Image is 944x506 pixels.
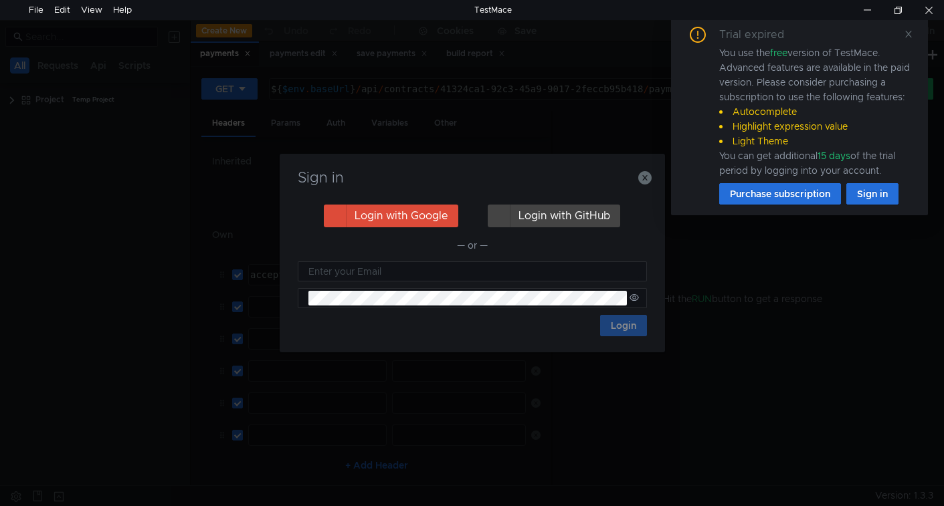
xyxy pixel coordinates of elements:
[719,148,912,178] div: You can get additional of the trial period by logging into your account.
[324,205,458,227] button: Login with Google
[298,237,647,253] div: — or —
[719,104,912,119] li: Autocomplete
[308,264,639,279] input: Enter your Email
[488,205,620,227] button: Login with GitHub
[296,170,649,186] h3: Sign in
[719,45,912,178] div: You use the version of TestMace. Advanced features are available in the paid version. Please cons...
[818,150,850,162] span: 15 days
[719,27,800,43] div: Trial expired
[719,134,912,148] li: Light Theme
[770,47,787,59] span: free
[846,183,899,205] button: Sign in
[719,119,912,134] li: Highlight expression value
[719,183,841,205] button: Purchase subscription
